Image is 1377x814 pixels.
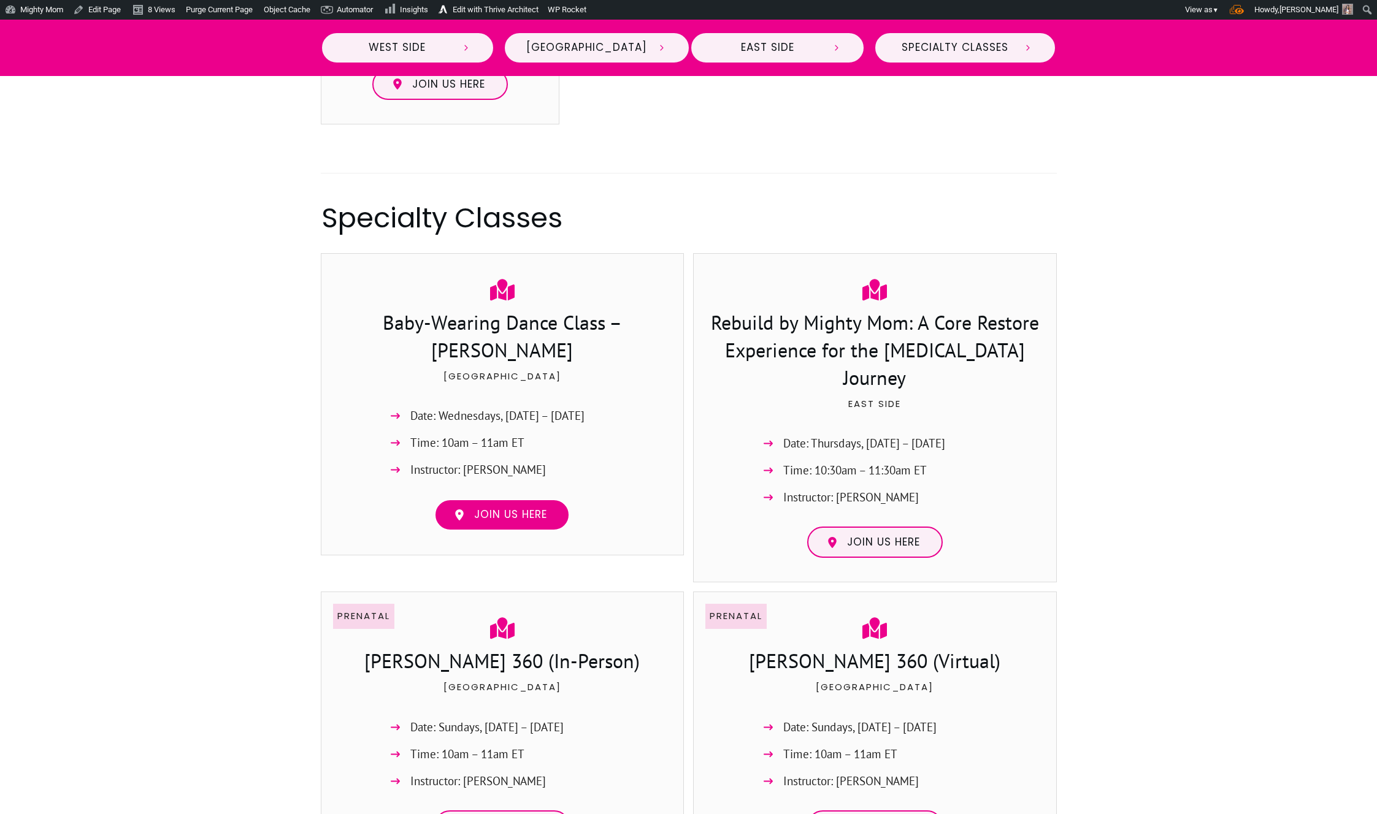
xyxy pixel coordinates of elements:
[474,508,547,522] span: Join us here
[783,771,919,791] span: Instructor: [PERSON_NAME]
[706,679,1044,710] p: [GEOGRAPHIC_DATA]
[1213,6,1219,14] span: ▼
[321,32,495,64] a: West Side
[897,41,1013,55] span: Specialty Classes
[690,32,865,64] a: East Side
[713,41,822,55] span: East Side
[783,744,897,764] span: Time: 10am – 11am ET
[706,647,1044,678] h3: [PERSON_NAME] 360 (Virtual)
[710,608,762,624] p: Prenatal
[362,309,643,367] h3: Baby-Wearing Dance Class – [PERSON_NAME]
[410,717,564,737] span: Date: Sundays, [DATE] – [DATE]
[334,647,672,678] h3: [PERSON_NAME] 360 (In-Person)
[874,32,1056,64] a: Specialty Classes
[807,527,943,558] a: Join us here
[410,771,546,791] span: Instructor: [PERSON_NAME]
[410,433,524,453] span: Time: 10am – 11am ET
[847,536,920,549] span: Join us here
[1279,5,1338,14] span: [PERSON_NAME]
[783,433,945,454] span: Date: Thursdays, [DATE] – [DATE]
[783,487,919,508] span: Instructor: [PERSON_NAME]
[410,406,585,426] span: Date: Wednesdays, [DATE] – [DATE]
[410,460,546,480] span: Instructor: [PERSON_NAME]
[321,199,1056,237] h2: Specialty Classes
[434,499,570,531] a: Join us here
[783,717,937,737] span: Date: Sundays, [DATE] – [DATE]
[334,679,672,710] p: [GEOGRAPHIC_DATA]
[706,396,1044,427] p: East Side
[783,460,927,481] span: Time: 10:30am – 11:30am ET
[343,41,452,55] span: West Side
[400,5,428,14] span: Insights
[504,32,690,64] a: [GEOGRAPHIC_DATA]
[706,309,1044,394] h3: Rebuild by Mighty Mom: A Core Restore Experience for the [MEDICAL_DATA] Journey
[526,41,647,55] span: [GEOGRAPHIC_DATA]
[372,69,508,101] a: Join us here
[410,744,524,764] span: Time: 10am – 11am ET
[337,608,390,624] p: Prenatal
[412,78,485,91] span: Join us here
[334,368,672,399] p: [GEOGRAPHIC_DATA]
